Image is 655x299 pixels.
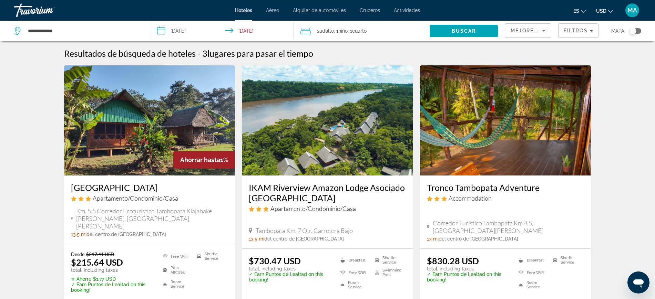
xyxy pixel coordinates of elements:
img: IKAM Riverview Amazon Lodge Asociado Casa Andina [242,65,413,175]
button: Select check in and out date [150,21,294,41]
span: MA [627,7,637,14]
a: [GEOGRAPHIC_DATA] [71,182,228,193]
a: Alquiler de automóviles [293,8,346,13]
input: Search hotel destination [27,26,140,36]
h2: 3 [202,48,313,58]
button: Change language [573,6,586,16]
li: Breakfast [337,256,372,265]
li: Free WiFi [515,268,550,277]
span: 13.5 mi [71,232,86,237]
li: Room Service [337,280,372,289]
span: Filtros [564,28,588,33]
span: Apartamento/Condominio/Casa [93,194,178,202]
div: 3 star Apartment [249,205,406,212]
p: total, including taxes [427,266,510,271]
span: 13 mi [427,236,439,242]
div: 3 star Apartment [71,194,228,202]
p: ✓ Earn Puntos de Lealtad on this booking! [249,271,331,282]
span: USD [596,8,606,14]
span: Corredor Turístico Tambopata Km 4.5, [GEOGRAPHIC_DATA][PERSON_NAME] [433,219,584,234]
p: ✓ Earn Puntos de Lealtad on this booking! [427,271,510,282]
span: Km. 5.5 Corredor Ecoturístico Tambopata Kiajabake [PERSON_NAME], [GEOGRAPHIC_DATA][PERSON_NAME] [76,207,228,230]
span: Apartamento/Condominio/Casa [270,205,356,212]
button: User Menu [623,3,641,18]
mat-select: Sort by [511,26,545,35]
p: $1.77 USD [71,276,154,282]
button: Filters [558,23,598,38]
span: Accommodation [449,194,492,202]
li: Room Service [515,280,550,289]
li: Breakfast [515,256,550,265]
span: Desde [71,251,84,257]
span: Tambopata Km. 7 Otr. Carretera Bajo [256,227,353,234]
h1: Resultados de búsqueda de hoteles [64,48,196,58]
button: Change currency [596,6,613,16]
span: lugares para pasar el tiempo [207,48,313,58]
button: Travelers: 2 adults, 1 child [294,21,430,41]
p: total, including taxes [71,267,154,273]
iframe: Botón para iniciar la ventana de mensajería [627,271,649,293]
span: 13.5 mi [249,236,264,242]
span: , 1 [334,26,348,36]
span: Buscar [452,28,476,34]
li: Shuttle Service [194,251,228,261]
span: Mejores descuentos [511,28,580,33]
span: del centro de [GEOGRAPHIC_DATA] [86,232,166,237]
a: IKAM Riverview Amazon Lodge Asociado [GEOGRAPHIC_DATA] [249,182,406,203]
li: Free WiFi [159,251,194,261]
p: total, including taxes [249,266,331,271]
p: ✓ Earn Puntos de Lealtad on this booking! [71,282,154,293]
a: Tronco Tambopata Adventure [427,182,584,193]
img: Quirquincho House Lodge [64,65,235,175]
img: Tronco Tambopata Adventure [420,65,591,175]
span: es [573,8,579,14]
ins: $730.47 USD [249,256,301,266]
a: Aéreo [266,8,279,13]
button: Toggle map [624,28,641,34]
span: Cuarto [352,28,367,34]
a: Travorium [14,1,83,19]
span: - [197,48,201,58]
ins: $830.28 USD [427,256,479,266]
span: del centro de [GEOGRAPHIC_DATA] [264,236,344,242]
li: Shuttle Service [371,256,406,265]
del: $217.41 USD [86,251,114,257]
li: Room Service [159,279,194,289]
a: Hoteles [235,8,252,13]
a: Cruceros [360,8,380,13]
span: Mapa [611,26,624,36]
div: 3 star Accommodation [427,194,584,202]
span: , 1 [348,26,367,36]
li: Free WiFi [337,268,372,277]
button: Search [430,25,498,37]
span: Niño [338,28,348,34]
span: Adulto [319,28,334,34]
li: Swimming Pool [371,268,406,277]
span: del centro de [GEOGRAPHIC_DATA] [439,236,518,242]
span: ✮ Ahorre [71,276,91,282]
a: Actividades [394,8,420,13]
li: Shuttle Service [550,256,584,265]
span: Ahorrar hasta [180,156,220,163]
li: Pets Allowed [159,265,194,275]
div: 1% [173,151,235,169]
span: 2 [317,26,334,36]
ins: $215.64 USD [71,257,123,267]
